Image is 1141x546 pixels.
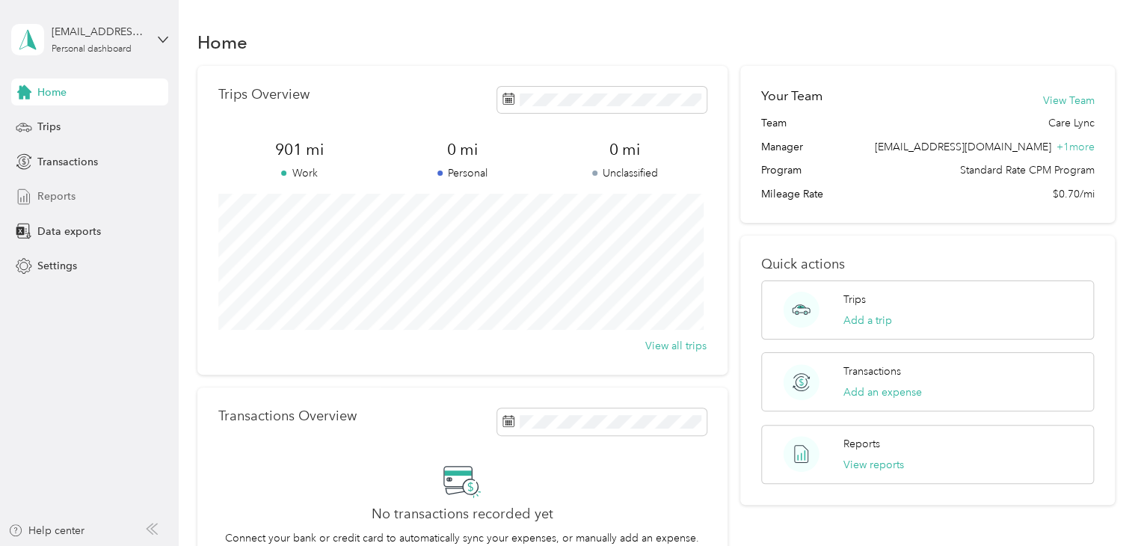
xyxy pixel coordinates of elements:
p: Unclassified [544,165,707,181]
span: [EMAIL_ADDRESS][DOMAIN_NAME] [874,141,1051,153]
span: Reports [37,188,76,204]
p: Quick actions [761,257,1094,272]
iframe: Everlance-gr Chat Button Frame [1057,462,1141,546]
h1: Home [197,34,247,50]
p: Trips [843,292,866,307]
span: Mileage Rate [761,186,823,202]
span: Data exports [37,224,101,239]
h2: Your Team [761,87,822,105]
span: Care Lync [1048,115,1094,131]
p: Trips Overview [218,87,310,102]
p: Connect your bank or credit card to automatically sync your expenses, or manually add an expense. [225,530,699,546]
span: + 1 more [1056,141,1094,153]
span: $0.70/mi [1052,186,1094,202]
p: Reports [843,436,880,452]
span: 0 mi [381,139,544,160]
p: Work [218,165,381,181]
button: Add an expense [843,384,922,400]
p: Transactions [843,364,901,379]
span: Trips [37,119,61,135]
button: View reports [843,457,904,473]
span: Settings [37,258,77,274]
p: Transactions Overview [218,408,357,424]
p: Personal [381,165,544,181]
button: View Team [1042,93,1094,108]
span: Home [37,85,67,100]
button: Add a trip [843,313,892,328]
span: Standard Rate CPM Program [959,162,1094,178]
span: Manager [761,139,803,155]
span: 901 mi [218,139,381,160]
span: 0 mi [544,139,707,160]
div: [EMAIL_ADDRESS][DOMAIN_NAME] [52,24,145,40]
h2: No transactions recorded yet [372,506,553,522]
span: Program [761,162,802,178]
span: Team [761,115,787,131]
span: Transactions [37,154,98,170]
button: View all trips [645,338,707,354]
div: Personal dashboard [52,45,132,54]
button: Help center [8,523,84,539]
